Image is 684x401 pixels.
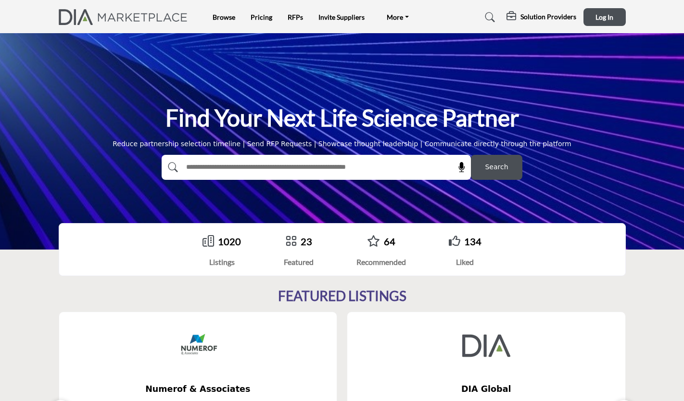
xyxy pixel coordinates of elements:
[471,155,522,180] button: Search
[464,236,481,247] a: 134
[285,235,297,248] a: Go to Featured
[318,13,365,21] a: Invite Suppliers
[278,288,406,304] h2: FEATURED LISTINGS
[449,235,460,247] i: Go to Liked
[113,139,571,149] div: Reduce partnership selection timeline | Send RFP Requests | Showcase thought leadership | Communi...
[356,256,406,268] div: Recommended
[59,9,193,25] img: Site Logo
[362,383,611,395] span: DIA Global
[203,256,241,268] div: Listings
[165,103,519,133] h1: Find Your Next Life Science Partner
[449,256,481,268] div: Liked
[174,322,222,370] img: Numerof & Associates
[520,13,576,21] h5: Solution Providers
[74,383,323,395] span: Numerof & Associates
[384,236,395,247] a: 64
[476,10,501,25] a: Search
[367,235,380,248] a: Go to Recommended
[595,13,613,21] span: Log In
[507,12,576,23] div: Solution Providers
[462,322,510,370] img: DIA Global
[380,11,416,24] a: More
[284,256,314,268] div: Featured
[485,162,508,172] span: Search
[213,13,235,21] a: Browse
[301,236,312,247] a: 23
[288,13,303,21] a: RFPs
[583,8,626,26] button: Log In
[218,236,241,247] a: 1020
[251,13,272,21] a: Pricing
